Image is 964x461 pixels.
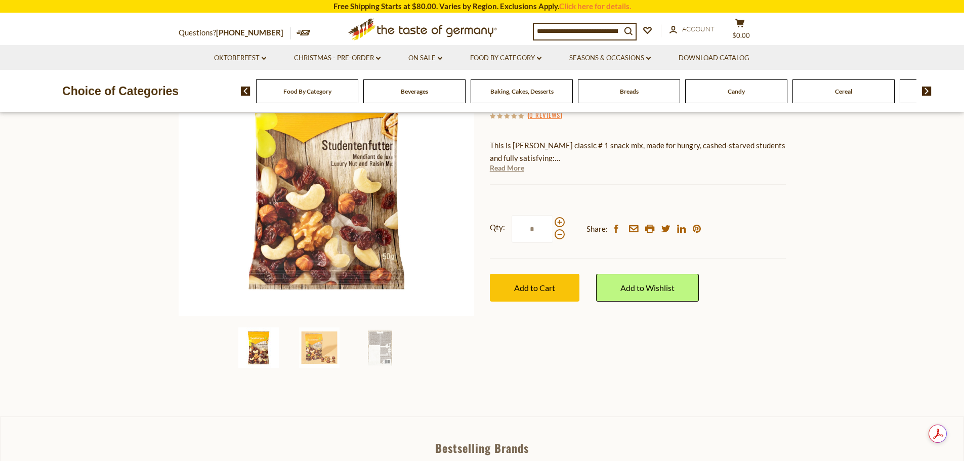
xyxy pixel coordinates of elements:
[294,53,381,64] a: Christmas - PRE-ORDER
[922,87,932,96] img: next arrow
[401,88,428,95] a: Beverages
[514,283,555,292] span: Add to Cart
[490,163,524,173] a: Read More
[682,25,715,33] span: Account
[214,53,266,64] a: Oktoberfest
[679,53,749,64] a: Download Catalog
[596,274,699,302] a: Add to Wishlist
[179,20,475,316] img: Seeberger Studentenfutter Nuts & Raisins
[179,26,291,39] p: Questions?
[835,88,852,95] a: Cereal
[283,88,331,95] a: Food By Category
[529,110,560,121] a: 0 Reviews
[299,327,340,368] img: Seeberger "Studentenfutter"Luxury Nuts & Raisins, Natural Snacks, 150g (5.3oz)
[669,24,715,35] a: Account
[490,88,554,95] a: Baking, Cakes, Desserts
[238,327,279,368] img: Seeberger Studentenfutter Nuts & Raisins
[512,215,553,243] input: Qty:
[728,88,745,95] a: Candy
[408,53,442,64] a: On Sale
[490,139,786,164] p: This is [PERSON_NAME] classic # 1 snack mix, made for hungry, cashed-starved students and fully s...
[360,327,400,368] img: Seeberger "Studentenfutter"Luxury Nuts & Raisins, Natural Snacks, 150g (5.3oz)
[490,221,505,234] strong: Qty:
[527,110,562,120] span: ( )
[586,223,608,235] span: Share:
[725,18,756,44] button: $0.00
[620,88,639,95] a: Breads
[569,53,651,64] a: Seasons & Occasions
[470,53,541,64] a: Food By Category
[241,87,250,96] img: previous arrow
[1,442,963,453] div: Bestselling Brands
[732,31,750,39] span: $0.00
[490,274,579,302] button: Add to Cart
[216,28,283,37] a: [PHONE_NUMBER]
[559,2,631,11] a: Click here for details.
